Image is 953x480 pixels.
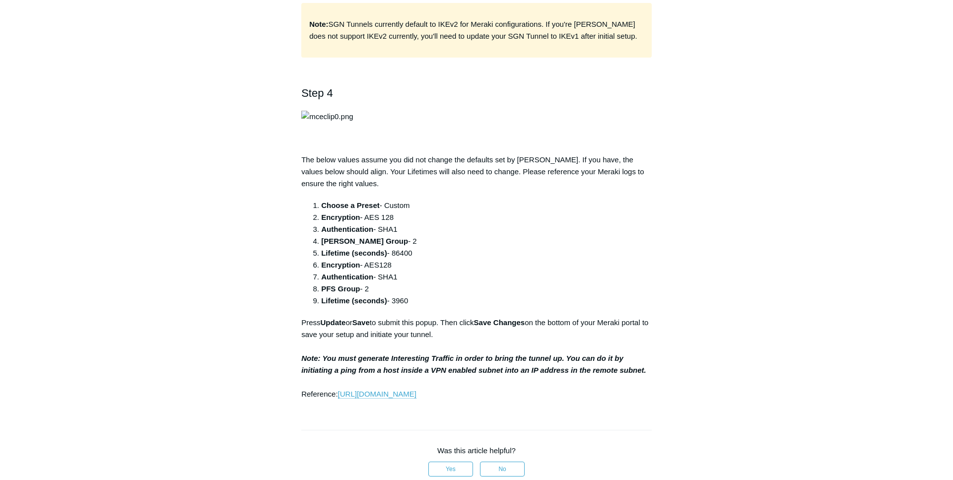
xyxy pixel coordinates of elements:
[321,213,360,221] strong: Encryption
[321,273,373,281] strong: Authentication
[321,318,346,327] strong: Update
[301,130,652,190] p: The below values assume you did not change the defaults set by [PERSON_NAME]. If you have, the va...
[321,261,360,269] strong: Encryption
[321,259,652,271] li: - AES128
[437,446,516,455] span: Was this article helpful?
[321,237,408,245] strong: [PERSON_NAME] Group
[321,247,652,259] li: - 86400
[321,296,387,305] strong: Lifetime (seconds)
[321,200,652,211] li: - Custom
[321,271,652,283] li: - SHA1
[474,318,525,327] strong: Save Changes
[321,225,373,233] strong: Authentication
[301,84,652,102] h2: Step 4
[321,223,652,235] li: - SHA1
[480,462,525,477] button: This article was not helpful
[301,354,646,374] strong: Note: You must generate Interesting Traffic in order to bring the tunnel up. You can do it by ini...
[352,318,370,327] strong: Save
[321,249,387,257] strong: Lifetime (seconds)
[338,390,416,399] a: [URL][DOMAIN_NAME]
[321,295,652,307] li: - 3960
[321,235,652,247] li: - 2
[301,317,652,400] p: Press or to submit this popup. Then click on the bottom of your Meraki portal to save your setup ...
[309,18,644,42] p: SGN Tunnels currently default to IKEv2 for Meraki configurations. If you're [PERSON_NAME] does no...
[321,284,360,293] strong: PFS Group
[309,20,328,28] strong: Note:
[301,111,353,123] img: mceclip0.png
[321,201,380,209] strong: Choose a Preset
[321,211,652,223] li: - AES 128
[321,283,652,295] li: - 2
[428,462,473,477] button: This article was helpful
